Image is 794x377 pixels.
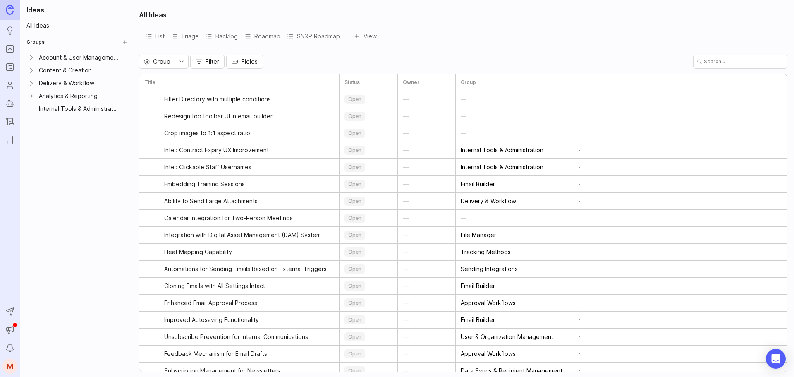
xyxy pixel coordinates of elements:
[206,31,238,42] div: Backlog
[403,346,450,362] button: —
[206,58,219,66] span: Filter
[2,304,17,319] button: Send to Autopilot
[2,96,17,111] a: Autopilot
[461,197,516,206] div: Delivery & Workflow
[403,112,409,121] span: —
[23,64,131,77] div: Expand Content & CreationContent & CreationGroup settings
[164,180,245,188] span: Embedding Training Sessions
[344,78,360,86] h3: Status
[403,78,419,86] h3: Owner
[23,103,131,115] a: Internal Tools & AdministrationGroup settings
[354,31,377,42] button: View
[23,77,131,89] a: Expand Delivery & WorkflowDelivery & WorkflowGroup settings
[704,58,784,65] input: Search...
[461,281,495,291] div: Email Builder
[27,92,36,100] button: Expand Analytics & Reporting
[348,164,361,170] span: open
[164,295,334,311] a: Enhanced Email Approval Process
[461,129,466,138] div: —
[348,300,361,306] span: open
[348,249,361,255] span: open
[403,298,409,307] span: —
[403,176,450,192] button: —
[164,231,321,239] span: Integration with Digital Asset Management (DAM) System
[139,55,189,69] div: toggle menu
[139,10,167,20] h2: All Ideas
[461,231,496,240] div: File Manager
[146,31,165,42] div: List
[27,66,36,74] button: Expand Content & Creation
[403,180,409,189] span: —
[403,142,450,158] button: —
[164,129,250,137] span: Crop images to 1:1 aspect ratio
[206,30,238,43] div: Backlog
[348,232,361,238] span: open
[403,329,450,345] button: —
[164,367,280,375] span: Subscription Management for Newsletters
[164,146,269,154] span: Intel: Contract Expiry UX Improvement
[2,359,17,374] button: M
[164,159,334,175] a: Intel: Clickable Staff Usernames
[403,244,450,260] button: —
[39,66,119,75] div: Content & Creation
[144,78,155,86] h3: Title
[766,349,786,369] div: Open Intercom Messenger
[403,366,409,375] span: —
[164,282,265,290] span: Cloning Emails with All Settings Intact
[164,210,334,226] a: Calendar Integration for Two-Person Meetings
[27,79,36,87] button: Expand Delivery & Workflow
[348,96,361,103] span: open
[348,283,361,289] span: open
[164,163,251,171] span: Intel: Clickable Staff Usernames
[190,55,225,69] button: Filter
[348,198,361,204] span: open
[164,329,334,345] a: Unsubscribe Prevention for Internal Communications
[164,261,334,277] a: Automations for Sending Emails Based on External Triggers
[164,176,334,192] a: Embedding Training Sessions
[244,30,280,43] button: Roadmap
[23,51,131,64] div: Expand Account & User ManagementAccount & User ManagementGroup settings
[403,231,409,240] span: —
[461,146,543,155] div: Internal Tools & Administration
[403,95,409,104] span: —
[287,31,340,42] div: SNXP Roadmap
[6,5,14,14] img: Canny Home
[403,108,450,125] button: —
[403,125,450,142] button: —
[2,60,17,74] a: Roadmaps
[164,125,334,142] a: Crop images to 1:1 aspect ratio
[23,20,131,31] a: All Ideas
[403,197,409,206] span: —
[2,322,17,337] button: Announcements
[153,57,170,66] span: Group
[403,159,450,175] button: —
[461,78,476,86] h3: Group
[403,163,409,172] span: —
[348,367,361,374] span: open
[146,30,165,43] button: List
[39,53,119,62] div: Account & User Management
[403,332,409,341] span: —
[287,30,340,43] div: SNXP Roadmap
[175,58,188,65] svg: toggle icon
[348,147,361,154] span: open
[403,91,450,108] button: —
[403,193,450,209] button: —
[23,90,131,102] div: Expand Analytics & ReportingAnalytics & ReportingGroup settings
[242,58,258,66] span: Fields
[2,114,17,129] a: Changelog
[27,53,36,62] button: Expand Account & User Management
[461,112,466,121] div: —
[403,146,409,155] span: —
[26,38,45,46] h2: Groups
[461,315,495,324] div: Email Builder
[164,265,327,273] span: Automations for Sending Emails Based on External Triggers
[461,95,466,104] div: —
[461,247,511,257] div: Tracking Methods
[403,214,409,223] span: —
[348,215,361,221] span: open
